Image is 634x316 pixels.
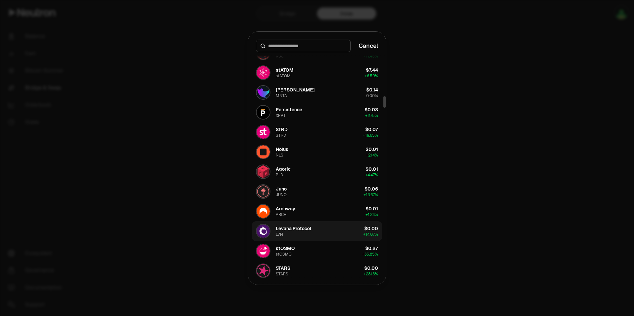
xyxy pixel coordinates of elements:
[252,102,382,122] button: XPRT LogoPersistenceXPRT$0.03+2.75%
[276,245,295,252] div: stOSMO
[252,241,382,261] button: stOSMO LogostOSMOstOSMO$0.27+35.85%
[276,186,287,192] div: Juno
[252,182,382,201] button: JUNO LogoJunoJUNO$0.06+13.67%
[252,162,382,182] button: BLD LogoAgoricBLD$0.01+4.47%
[276,271,288,277] div: STARS
[276,232,283,237] div: LVN
[366,93,378,98] span: 0.00%
[252,142,382,162] button: NLS LogoNolusNLS$0.01+2.14%
[366,166,378,172] div: $0.01
[252,122,382,142] button: STRD LogoSTRDSTRD$0.07+19.65%
[252,261,382,281] button: STARS LogoSTARSSTARS$0.00+28.13%
[365,113,378,118] span: + 2.75%
[257,205,270,218] img: ARCH Logo
[365,172,378,178] span: + 4.47%
[364,271,378,277] span: + 28.13%
[252,221,382,241] button: LVN LogoLevana ProtocolLVN$0.00+14.07%
[252,83,382,102] button: MNTA Logo[PERSON_NAME]MNTA$0.140.00%
[257,46,270,59] img: KUJI Logo
[363,232,378,237] span: + 14.07%
[276,87,315,93] div: [PERSON_NAME]
[252,281,382,300] button: SHD Logo
[276,53,284,59] div: KUJI
[257,145,270,158] img: NLS Logo
[276,126,288,133] div: STRD
[366,87,378,93] div: $0.14
[276,93,287,98] div: MNTA
[365,73,378,79] span: + 6.59%
[257,185,270,198] img: JUNO Logo
[276,225,311,232] div: Levana Protocol
[276,252,292,257] div: stOSMO
[365,245,378,252] div: $0.27
[364,225,378,232] div: $0.00
[276,67,294,73] div: stATOM
[252,43,382,63] button: KUJI LogoKujiraKUJI$0.22+17.45%
[276,205,295,212] div: Archway
[364,192,378,197] span: + 13.67%
[276,192,287,197] div: JUNO
[276,153,283,158] div: NLS
[365,126,378,133] div: $0.07
[276,106,302,113] div: Persistence
[257,66,270,79] img: stATOM Logo
[257,284,270,297] img: SHD Logo
[276,212,287,217] div: ARCH
[366,146,378,153] div: $0.01
[252,63,382,83] button: stATOM LogostATOMstATOM$7.44+6.59%
[252,201,382,221] button: ARCH LogoArchwayARCH$0.01+1.24%
[276,172,283,178] div: BLD
[276,166,291,172] div: Agoric
[365,106,378,113] div: $0.03
[257,125,270,139] img: STRD Logo
[257,244,270,258] img: stOSMO Logo
[366,212,378,217] span: + 1.24%
[276,113,286,118] div: XPRT
[276,73,291,79] div: stATOM
[276,265,290,271] div: STARS
[276,146,288,153] div: Nolus
[257,165,270,178] img: BLD Logo
[366,67,378,73] div: $7.44
[363,133,378,138] span: + 19.65%
[364,265,378,271] div: $0.00
[365,186,378,192] div: $0.06
[366,205,378,212] div: $0.01
[364,53,378,59] span: + 17.45%
[257,264,270,277] img: STARS Logo
[257,106,270,119] img: XPRT Logo
[257,225,270,238] img: LVN Logo
[366,153,378,158] span: + 2.14%
[359,41,378,51] button: Cancel
[362,252,378,257] span: + 35.85%
[276,133,286,138] div: STRD
[257,86,270,99] img: MNTA Logo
